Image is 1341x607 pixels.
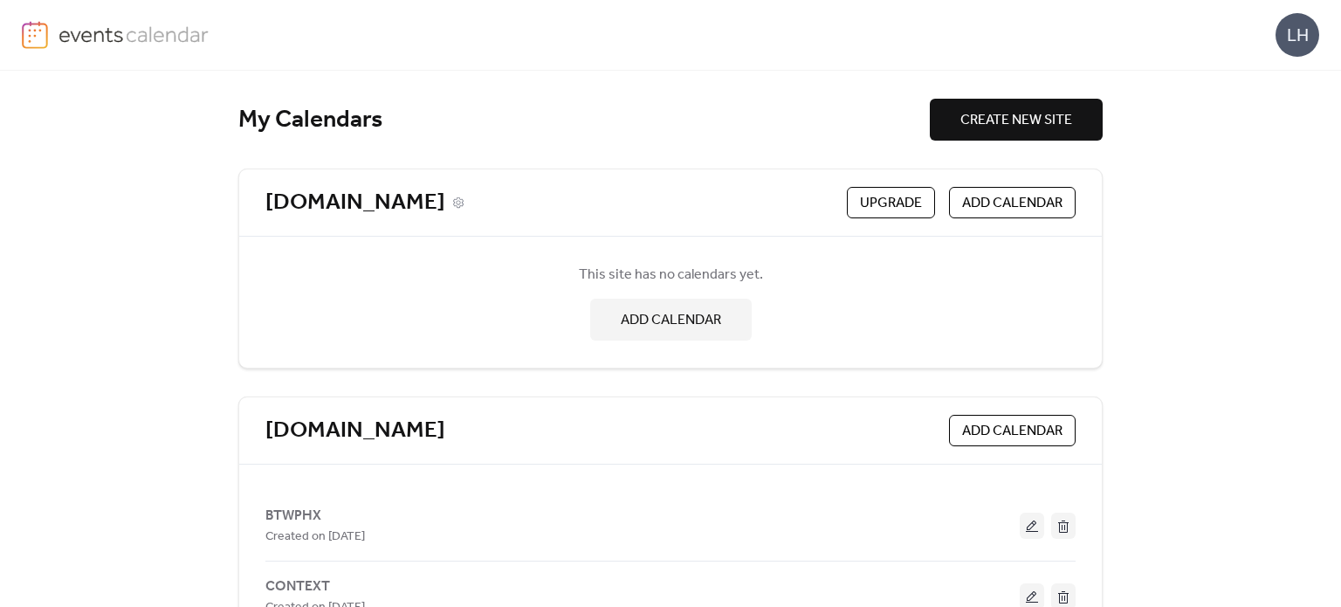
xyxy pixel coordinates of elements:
[265,417,445,445] a: [DOMAIN_NAME]
[265,511,321,521] a: BTWPHX
[265,506,321,527] span: BTWPHX
[265,189,445,217] a: [DOMAIN_NAME]
[22,21,48,49] img: logo
[847,187,935,218] button: Upgrade
[962,193,1062,214] span: ADD CALENDAR
[1276,13,1319,57] div: LH
[579,265,763,286] span: This site has no calendars yet.
[960,110,1072,131] span: CREATE NEW SITE
[265,576,330,597] span: CONTEXT
[590,299,752,341] button: ADD CALENDAR
[962,421,1062,442] span: ADD CALENDAR
[949,415,1076,446] button: ADD CALENDAR
[265,582,330,591] a: CONTEXT
[265,527,365,548] span: Created on [DATE]
[860,193,922,214] span: Upgrade
[238,105,930,135] div: My Calendars
[949,187,1076,218] button: ADD CALENDAR
[621,310,721,331] span: ADD CALENDAR
[930,99,1103,141] button: CREATE NEW SITE
[58,21,210,47] img: logo-type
